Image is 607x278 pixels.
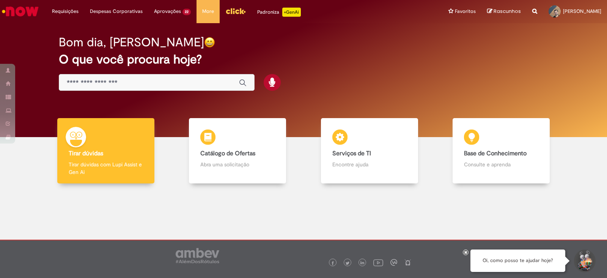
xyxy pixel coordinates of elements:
[90,8,143,15] span: Despesas Corporativas
[202,8,214,15] span: More
[52,8,79,15] span: Requisições
[332,150,371,157] b: Serviços de TI
[154,8,181,15] span: Aprovações
[200,161,275,168] p: Abra uma solicitação
[331,261,335,265] img: logo_footer_facebook.png
[373,257,383,267] img: logo_footer_youtube.png
[487,8,521,15] a: Rascunhos
[390,259,397,266] img: logo_footer_workplace.png
[69,161,143,176] p: Tirar dúvidas com Lupi Assist e Gen Ai
[282,8,301,17] p: +GenAi
[182,9,191,15] span: 22
[464,150,527,157] b: Base de Conhecimento
[360,261,364,265] img: logo_footer_linkedin.png
[404,259,411,266] img: logo_footer_naosei.png
[436,118,568,184] a: Base de Conhecimento Consulte e aprenda
[346,261,349,265] img: logo_footer_twitter.png
[464,161,538,168] p: Consulte e aprenda
[176,248,219,263] img: logo_footer_ambev_rotulo_gray.png
[332,161,407,168] p: Encontre ajuda
[303,118,436,184] a: Serviços de TI Encontre ajuda
[200,150,255,157] b: Catálogo de Ofertas
[59,53,548,66] h2: O que você procura hoje?
[172,118,304,184] a: Catálogo de Ofertas Abra uma solicitação
[40,118,172,184] a: Tirar dúvidas Tirar dúvidas com Lupi Assist e Gen Ai
[225,5,246,17] img: click_logo_yellow_360x200.png
[494,8,521,15] span: Rascunhos
[59,36,204,49] h2: Bom dia, [PERSON_NAME]
[470,250,565,272] div: Oi, como posso te ajudar hoje?
[69,150,103,157] b: Tirar dúvidas
[1,4,40,19] img: ServiceNow
[573,250,596,272] button: Iniciar Conversa de Suporte
[455,8,476,15] span: Favoritos
[204,37,215,48] img: happy-face.png
[257,8,301,17] div: Padroniza
[563,8,601,14] span: [PERSON_NAME]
